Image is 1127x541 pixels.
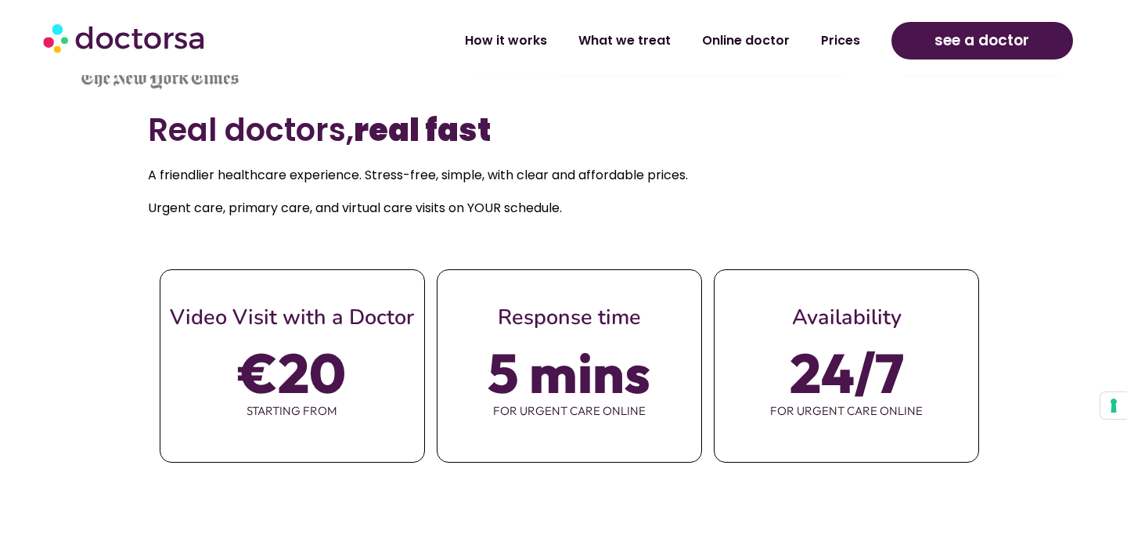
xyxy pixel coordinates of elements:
[1100,392,1127,419] button: Your consent preferences for tracking technologies
[437,395,701,427] span: for urgent care online
[239,351,346,395] span: €20
[715,395,978,427] span: for urgent care online
[148,111,980,149] h2: Real doctors,
[354,108,491,152] b: real fast
[563,23,686,59] a: What we treat
[449,23,563,59] a: How it works
[170,303,414,332] span: Video Visit with a Doctor
[792,303,902,332] span: Availability
[488,351,650,395] span: 5 mins
[148,197,980,219] p: Urgent care, primary care, and virtual care visits on YOUR schedule.
[686,23,805,59] a: Online doctor
[805,23,876,59] a: Prices
[891,22,1073,60] a: see a doctor
[160,395,424,427] span: starting from
[790,351,904,395] span: 24/7
[934,28,1029,53] span: see a doctor
[498,303,641,332] span: Response time
[298,23,875,59] nav: Menu
[148,164,980,186] p: A friendlier healthcare experience. Stress-free, simple, with clear and affordable prices.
